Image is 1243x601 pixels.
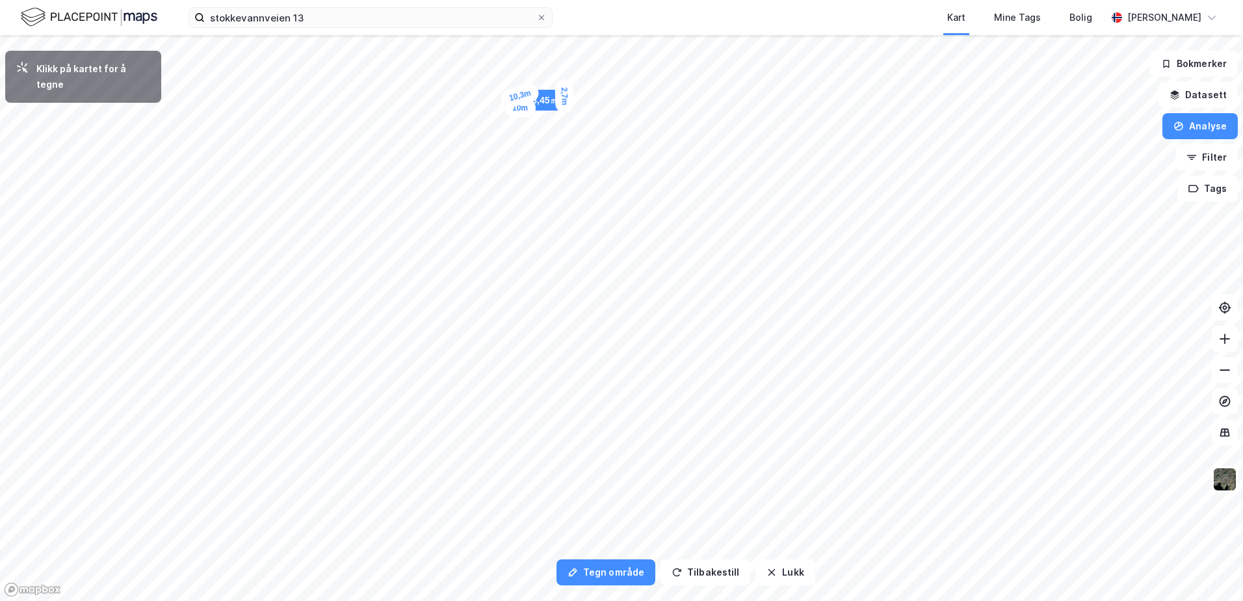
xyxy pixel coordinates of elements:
[205,8,536,27] input: Søk på adresse, matrikkel, gårdeiere, leietakere eller personer
[1162,113,1238,139] button: Analyse
[1069,10,1092,25] div: Bolig
[4,582,61,597] a: Mapbox homepage
[21,6,157,29] img: logo.f888ab2527a4732fd821a326f86c7f29.svg
[1127,10,1201,25] div: [PERSON_NAME]
[504,99,536,117] div: Map marker
[555,79,573,113] div: Map marker
[1178,539,1243,601] iframe: Chat Widget
[1178,539,1243,601] div: Kontrollprogram for chat
[755,559,815,585] button: Lukk
[1212,467,1237,492] img: 9k=
[1177,176,1238,202] button: Tags
[1150,51,1238,77] button: Bokmerker
[556,559,655,585] button: Tegn område
[661,559,750,585] button: Tilbakestill
[36,61,151,92] div: Klikk på kartet for å tegne
[499,82,540,109] div: Map marker
[1158,82,1238,108] button: Datasett
[994,10,1041,25] div: Mine Tags
[1175,144,1238,170] button: Filter
[947,10,965,25] div: Kart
